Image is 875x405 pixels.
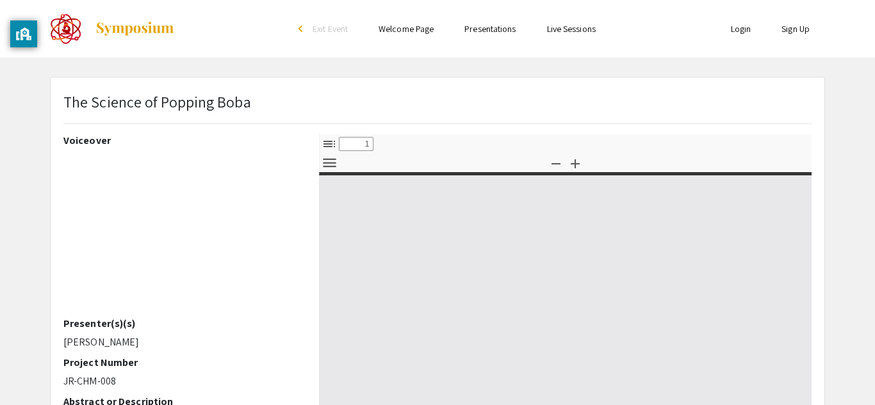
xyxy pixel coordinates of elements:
iframe: YouTube video player [63,152,300,317]
p: JR-CHM-008 [63,374,300,389]
a: Sign Up [781,23,810,35]
button: privacy banner [10,20,37,47]
a: Login [731,23,751,35]
p: The Science of Popping Boba [63,90,251,113]
button: Zoom In [564,154,586,172]
button: Zoom Out [545,154,567,172]
span: Exit Event [313,23,348,35]
div: arrow_back_ios [298,25,306,33]
a: Live Sessions [547,23,596,35]
input: Page [339,137,373,151]
a: Presentations [464,23,516,35]
button: Tools [318,154,340,172]
a: The 2022 CoorsTek Denver Metro Regional Science and Engineering Fair [50,13,175,45]
button: Toggle Sidebar [318,134,340,153]
h2: Project Number [63,356,300,369]
img: Symposium by ForagerOne [95,21,175,36]
a: Welcome Page [379,23,434,35]
p: [PERSON_NAME] [63,335,300,350]
h2: Presenter(s)(s) [63,317,300,330]
img: The 2022 CoorsTek Denver Metro Regional Science and Engineering Fair [50,13,82,45]
h2: Voiceover [63,134,300,147]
